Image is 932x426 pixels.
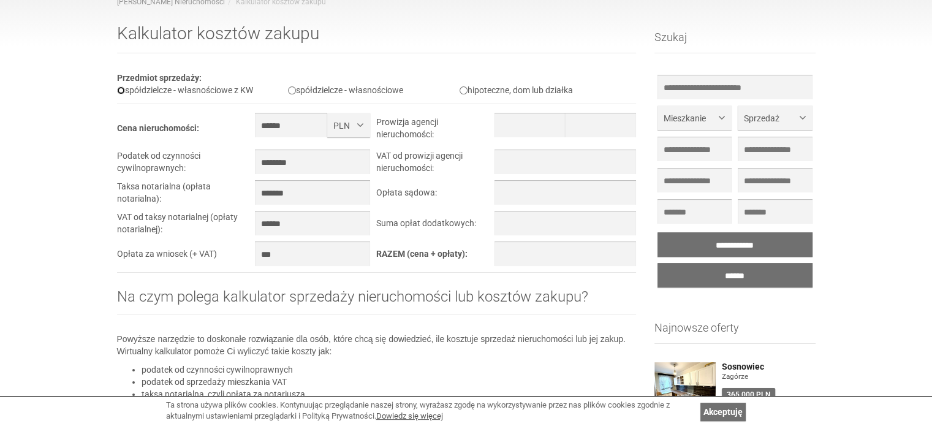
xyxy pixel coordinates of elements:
li: podatek od czynności cywilnoprawnych [142,363,637,376]
input: hipoteczne, dom lub działka [460,86,468,94]
p: Powyższe narzędzie to doskonałe rozwiązanie dla osób, które chcą się dowiedzieć, ile kosztuje spr... [117,333,637,357]
span: PLN [333,120,355,132]
h1: Kalkulator kosztów zakupu [117,25,637,53]
h3: Szukaj [654,31,816,53]
input: spółdzielcze - własnościowe z KW [117,86,125,94]
td: Prowizja agencji nieruchomości: [376,113,494,150]
label: spółdzielcze - własnościowe z KW [117,85,253,95]
h2: Na czym polega kalkulator sprzedaży nieruchomości lub kosztów zakupu? [117,289,637,314]
a: Akceptuję [700,403,746,421]
figure: Zagórze [722,371,816,382]
td: VAT od prowizji agencji nieruchomości: [376,150,494,180]
li: podatek od sprzedaży mieszkania VAT [142,376,637,388]
label: hipoteczne, dom lub działka [460,85,573,95]
input: spółdzielcze - własnościowe [288,86,296,94]
b: RAZEM (cena + opłaty): [376,249,468,259]
button: PLN [327,113,370,137]
button: Sprzedaż [738,105,812,130]
a: Dowiedz się więcej [376,411,443,420]
span: Sprzedaż [744,112,797,124]
div: Ta strona używa plików cookies. Kontynuując przeglądanie naszej strony, wyrażasz zgodę na wykorzy... [166,400,694,422]
td: Opłata sądowa: [376,180,494,211]
td: Suma opłat dodatkowych: [376,211,494,242]
td: Podatek od czynności cywilnoprawnych: [117,150,256,180]
td: Opłata za wniosek (+ VAT) [117,242,256,272]
div: 365 000 PLN [722,388,775,402]
b: Cena nieruchomości: [117,123,199,133]
a: Sosnowiec [722,362,816,371]
label: spółdzielcze - własnościowe [288,85,403,95]
h3: Najnowsze oferty [654,322,816,344]
td: VAT od taksy notarialnej (opłaty notarialnej): [117,211,256,242]
li: taksa notarialna, czyli opłata za notariusza [142,388,637,400]
b: Przedmiot sprzedaży: [117,73,202,83]
button: Mieszkanie [657,105,732,130]
span: Mieszkanie [664,112,716,124]
td: Taksa notarialna (opłata notarialna): [117,180,256,211]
